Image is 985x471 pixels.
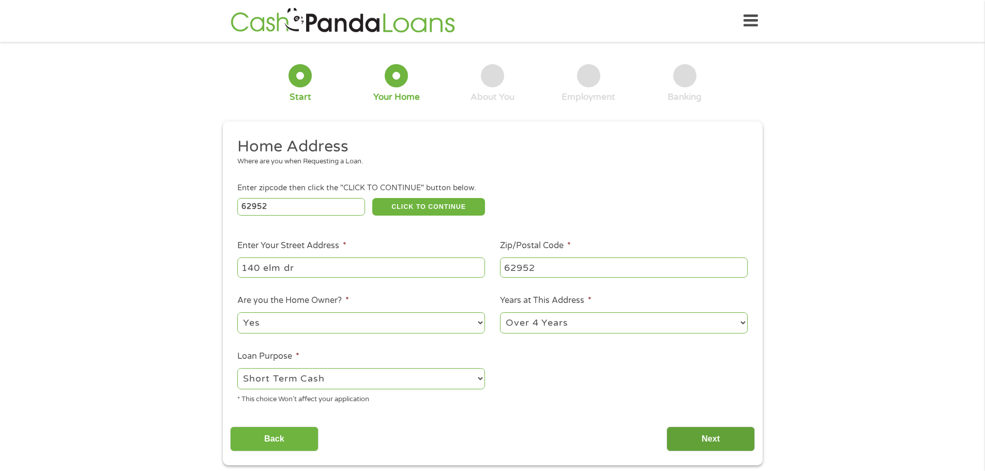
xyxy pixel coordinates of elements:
[237,240,346,251] label: Enter Your Street Address
[290,92,311,103] div: Start
[237,295,349,306] label: Are you the Home Owner?
[228,6,458,36] img: GetLoanNow Logo
[666,427,755,452] input: Next
[500,240,571,251] label: Zip/Postal Code
[237,391,485,405] div: * This choice Won’t affect your application
[562,92,615,103] div: Employment
[230,427,319,452] input: Back
[237,198,365,216] input: Enter Zipcode (e.g 01510)
[237,183,747,194] div: Enter zipcode then click the "CLICK TO CONTINUE" button below.
[237,351,299,362] label: Loan Purpose
[237,257,485,277] input: 1 Main Street
[372,198,485,216] button: CLICK TO CONTINUE
[471,92,514,103] div: About You
[668,92,702,103] div: Banking
[500,295,592,306] label: Years at This Address
[237,157,740,167] div: Where are you when Requesting a Loan.
[237,136,740,157] h2: Home Address
[373,92,420,103] div: Your Home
